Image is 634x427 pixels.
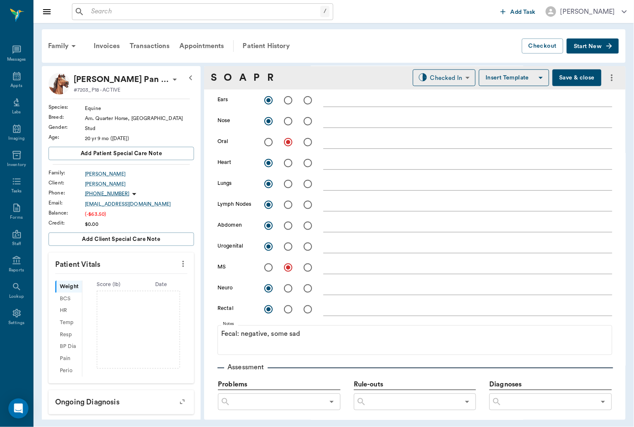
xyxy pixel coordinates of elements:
p: Problems [218,380,340,390]
div: / [320,6,330,17]
div: Family : [49,169,85,176]
div: Tasks [11,188,22,194]
button: more [176,257,190,271]
div: Date [135,281,187,289]
a: A [239,70,246,85]
label: Rectal [217,305,233,312]
div: Staff [12,241,21,247]
p: #7203_P18 - ACTIVE [74,86,120,94]
button: Add client Special Care Note [49,233,194,246]
div: BCS [55,293,82,305]
div: $0.00 [85,220,194,228]
div: Am. Quarter Horse, [GEOGRAPHIC_DATA] [85,115,194,122]
button: Close drawer [38,3,55,20]
label: Oral [217,138,228,145]
div: Age : [49,133,85,141]
div: Email : [49,199,85,207]
div: Messages [7,56,26,63]
div: Credit : [49,219,85,227]
a: O [224,70,232,85]
div: Client : [49,179,85,187]
div: Balance : [49,209,85,217]
button: Open [461,396,473,408]
label: MS [217,263,226,271]
button: Add Task [497,4,539,19]
div: Weight [55,281,82,293]
input: Search [88,6,320,18]
div: Reports [9,267,24,274]
p: Patient Vitals [49,253,194,274]
a: P [253,70,260,85]
div: Perio [55,365,82,377]
a: Patient History [238,36,295,56]
label: Nose [217,117,230,124]
div: Inventory [7,162,26,168]
p: Diagnoses [489,380,612,390]
a: [EMAIL_ADDRESS][DOMAIN_NAME] [85,200,194,208]
button: Open [597,396,609,408]
label: Abdomen [217,221,242,229]
div: Lookup [9,294,24,300]
span: Add client Special Care Note [82,235,161,244]
div: Pain [55,353,82,365]
label: Urogenital [217,242,243,250]
div: (-$63.50) [85,210,194,218]
a: S [211,70,217,85]
div: Score ( lb ) [82,281,135,289]
div: Imaging [8,136,25,142]
img: Profile Image [49,73,70,95]
label: Neuro [217,284,233,291]
div: Peter Pan Trotter [74,73,170,86]
a: [PERSON_NAME] [85,180,194,188]
button: more [605,71,619,85]
label: Lungs [217,179,232,187]
label: Ears [217,96,228,103]
button: Start New [567,38,619,54]
button: Add patient Special Care Note [49,147,194,160]
div: Appts [10,83,22,89]
p: Fecal: negative, some sad [221,329,608,339]
div: Open Intercom Messenger [8,399,28,419]
div: Gender : [49,123,85,131]
a: [PERSON_NAME] [85,170,194,178]
div: Checked In [430,73,463,83]
div: Family [43,36,84,56]
p: Assessment [224,363,268,373]
div: Settings [8,320,25,326]
a: Appointments [174,36,229,56]
button: Checkout [522,38,563,54]
button: [PERSON_NAME] [539,4,634,19]
div: Labs [12,109,21,115]
div: Species : [49,103,85,111]
label: Notes [223,321,234,327]
button: Insert Template [479,69,549,86]
span: Add patient Special Care Note [81,149,162,158]
p: Ongoing diagnosis [49,390,194,411]
button: Save & close [552,69,601,86]
div: Phone : [49,189,85,197]
a: Transactions [125,36,174,56]
div: Breed : [49,113,85,121]
div: Stud [85,125,194,132]
div: 20 yr 9 mo ([DATE]) [85,135,194,142]
div: HR [55,305,82,317]
div: Forms [10,215,23,221]
label: Lymph Nodes [217,200,251,208]
div: BP Dia [55,341,82,353]
a: Invoices [89,36,125,56]
p: [PHONE_NUMBER] [85,190,129,197]
a: R [267,70,274,85]
div: Resp [55,329,82,341]
button: Open [326,396,337,408]
div: [PERSON_NAME] [560,7,615,17]
div: Temp [55,317,82,329]
div: Equine [85,105,194,112]
label: Heart [217,159,232,166]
